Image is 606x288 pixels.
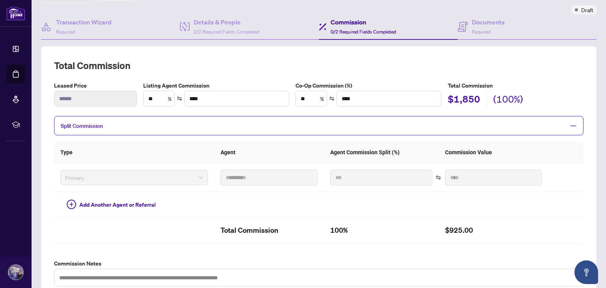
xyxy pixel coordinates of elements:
[581,6,593,14] span: Draft
[214,142,324,163] th: Agent
[445,224,542,237] h2: $925.00
[472,29,491,35] span: Required
[472,17,505,27] h4: Documents
[439,142,548,163] th: Commission Value
[574,260,598,284] button: Open asap
[61,122,103,129] span: Split Commission
[54,116,584,135] div: Split Commission
[54,259,584,268] label: Commission Notes
[448,81,584,90] h5: Total Commission
[296,81,441,90] label: Co-Op Commission (%)
[177,96,182,101] span: swap
[221,224,317,237] h2: Total Commission
[330,224,432,237] h2: 100%
[8,265,23,280] img: Profile Icon
[54,59,584,72] h2: Total Commission
[60,198,162,211] button: Add Another Agent or Referral
[56,17,112,27] h4: Transaction Wizard
[54,142,214,163] th: Type
[436,175,441,180] span: swap
[54,81,137,90] label: Leased Price
[570,122,577,129] span: minus
[67,200,76,209] span: plus-circle
[65,172,203,183] span: Primary
[331,17,396,27] h4: Commission
[194,17,259,27] h4: Details & People
[331,29,396,35] span: 0/2 Required Fields Completed
[143,81,289,90] label: Listing Agent Commission
[448,93,480,108] h2: $1,850
[493,93,523,108] h2: (100%)
[194,29,259,35] span: 2/2 Required Fields Completed
[6,6,25,21] img: logo
[329,96,335,101] span: swap
[56,29,75,35] span: Required
[79,200,156,209] span: Add Another Agent or Referral
[324,142,439,163] th: Agent Commission Split (%)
